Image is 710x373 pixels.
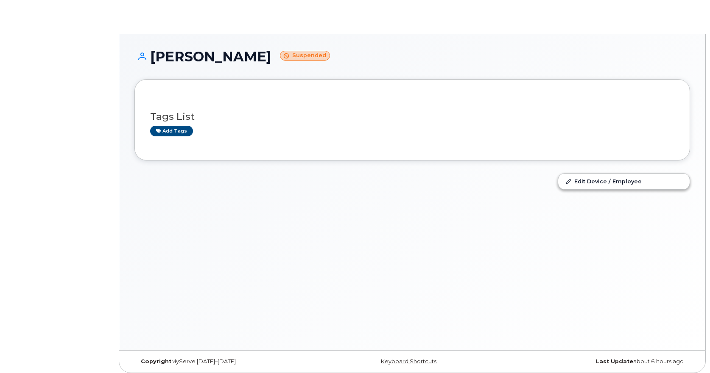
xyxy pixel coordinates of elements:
h3: Tags List [150,111,674,122]
a: Add tags [150,126,193,136]
small: Suspended [280,51,330,61]
a: Keyboard Shortcuts [381,358,436,365]
strong: Last Update [596,358,633,365]
a: Edit Device / Employee [558,174,690,189]
div: MyServe [DATE]–[DATE] [134,358,320,365]
h1: [PERSON_NAME] [134,49,690,64]
strong: Copyright [141,358,171,365]
div: about 6 hours ago [505,358,690,365]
